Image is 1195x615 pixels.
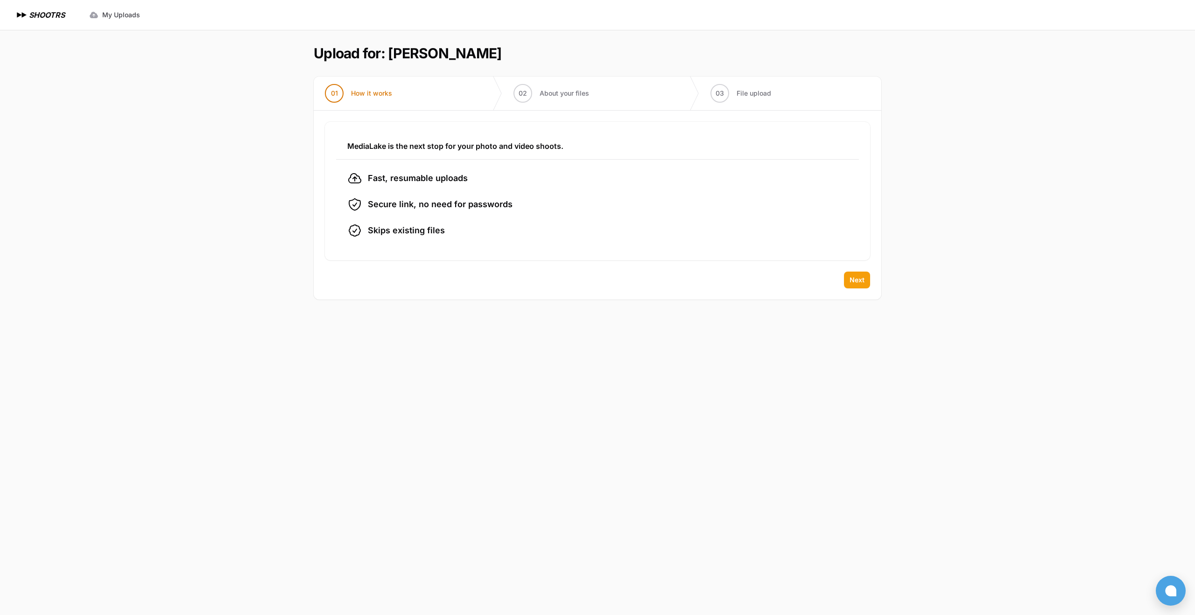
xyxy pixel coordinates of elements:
a: SHOOTRS SHOOTRS [15,9,65,21]
button: 02 About your files [502,77,600,110]
span: About your files [540,89,589,98]
span: Skips existing files [368,224,445,237]
span: 03 [716,89,724,98]
h3: MediaLake is the next stop for your photo and video shoots. [347,140,848,152]
span: How it works [351,89,392,98]
span: 02 [519,89,527,98]
span: File upload [737,89,771,98]
a: My Uploads [84,7,146,23]
button: Next [844,272,870,288]
button: Open chat window [1156,576,1186,606]
span: Secure link, no need for passwords [368,198,513,211]
button: 03 File upload [699,77,782,110]
span: Next [850,275,865,285]
img: SHOOTRS [15,9,29,21]
h1: Upload for: [PERSON_NAME] [314,45,501,62]
button: 01 How it works [314,77,403,110]
h1: SHOOTRS [29,9,65,21]
span: 01 [331,89,338,98]
span: Fast, resumable uploads [368,172,468,185]
span: My Uploads [102,10,140,20]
